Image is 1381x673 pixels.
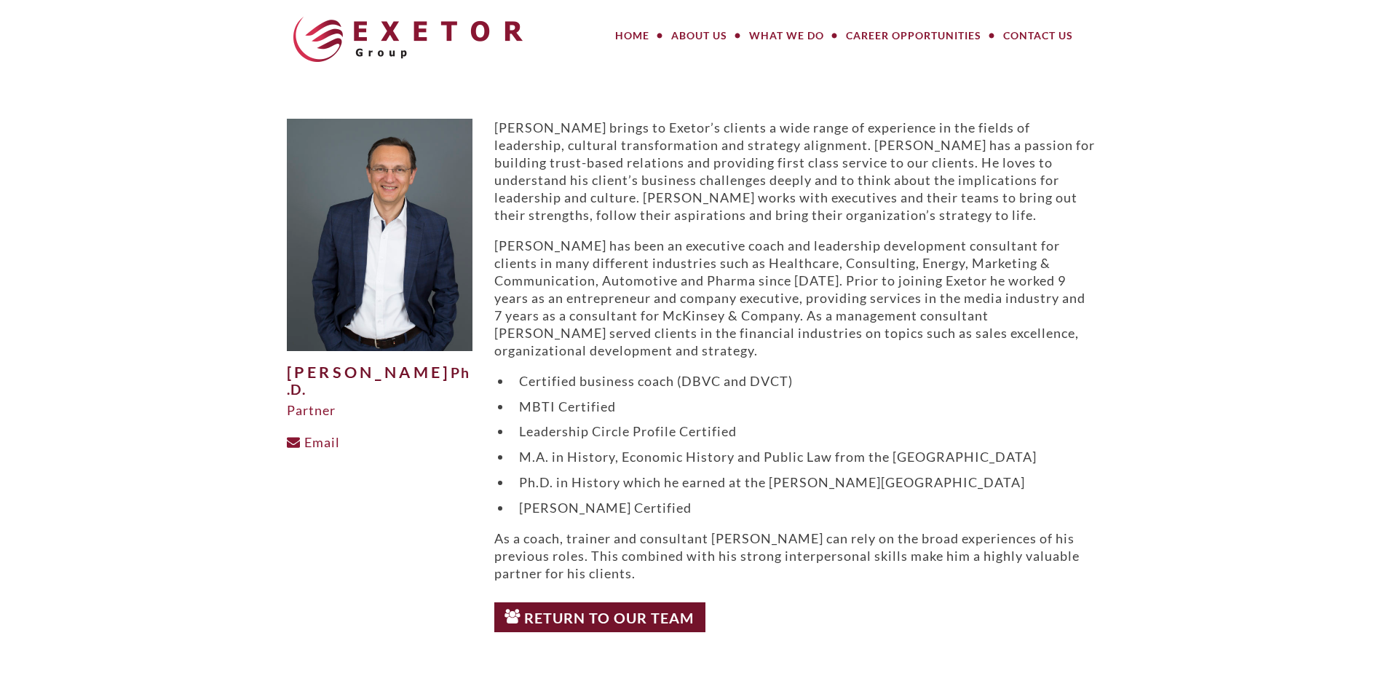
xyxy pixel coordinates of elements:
[287,434,340,450] a: Email
[512,398,1095,415] li: MBTI Certified
[287,401,472,419] div: Partner
[287,364,472,399] h1: [PERSON_NAME]
[835,21,992,50] a: Career Opportunities
[512,499,1095,516] li: [PERSON_NAME] Certified
[604,21,660,50] a: Home
[287,119,472,351] img: Philipp-Spannuth-Website-500x625.jpg
[494,237,1095,359] p: [PERSON_NAME] has been an executive coach and leadership development consultant for clients in ma...
[512,372,1095,390] li: Certified business coach (DBVC and DVCT)
[660,21,738,50] a: About Us
[287,364,470,398] span: Ph.D.
[512,448,1095,465] li: M.A. in History, Economic History and Public Law from the [GEOGRAPHIC_DATA]
[494,602,706,633] a: Return to Our Team
[293,17,523,62] img: The Exetor Group
[992,21,1084,50] a: Contact Us
[738,21,835,50] a: What We Do
[494,530,1095,582] p: As a coach, trainer and consultant [PERSON_NAME] can rely on the broad experiences of his previou...
[512,422,1095,440] li: Leadership Circle Profile Certified
[512,473,1095,491] li: Ph.D. in History which he earned at the [PERSON_NAME][GEOGRAPHIC_DATA]
[494,119,1095,224] p: [PERSON_NAME] brings to Exetor’s clients a wide range of experience in the fields of leadership, ...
